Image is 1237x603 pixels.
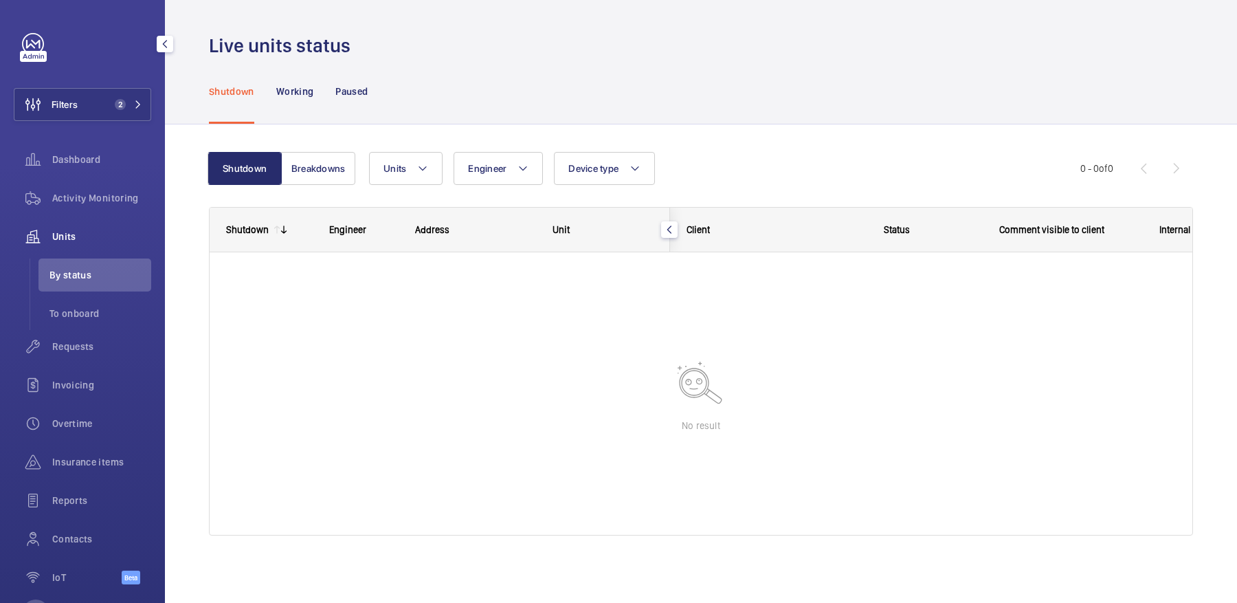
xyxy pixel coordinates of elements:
[1080,164,1113,173] span: 0 - 0 0
[52,417,151,430] span: Overtime
[52,98,78,111] span: Filters
[209,33,359,58] h1: Live units status
[1159,224,1232,235] span: Internal comment
[568,163,618,174] span: Device type
[884,224,910,235] span: Status
[554,152,655,185] button: Device type
[999,224,1104,235] span: Comment visible to client
[52,378,151,392] span: Invoicing
[454,152,543,185] button: Engineer
[468,163,506,174] span: Engineer
[415,224,449,235] span: Address
[553,224,654,235] div: Unit
[52,532,151,546] span: Contacts
[369,152,443,185] button: Units
[49,307,151,320] span: To onboard
[276,85,313,98] p: Working
[49,268,151,282] span: By status
[52,230,151,243] span: Units
[52,455,151,469] span: Insurance items
[226,224,269,235] div: Shutdown
[329,224,366,235] span: Engineer
[1099,163,1108,174] span: of
[52,340,151,353] span: Requests
[383,163,406,174] span: Units
[52,571,122,584] span: IoT
[52,494,151,507] span: Reports
[14,88,151,121] button: Filters2
[52,153,151,166] span: Dashboard
[122,571,140,584] span: Beta
[209,85,254,98] p: Shutdown
[335,85,368,98] p: Paused
[52,191,151,205] span: Activity Monitoring
[687,224,710,235] span: Client
[208,152,282,185] button: Shutdown
[281,152,355,185] button: Breakdowns
[115,99,126,110] span: 2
